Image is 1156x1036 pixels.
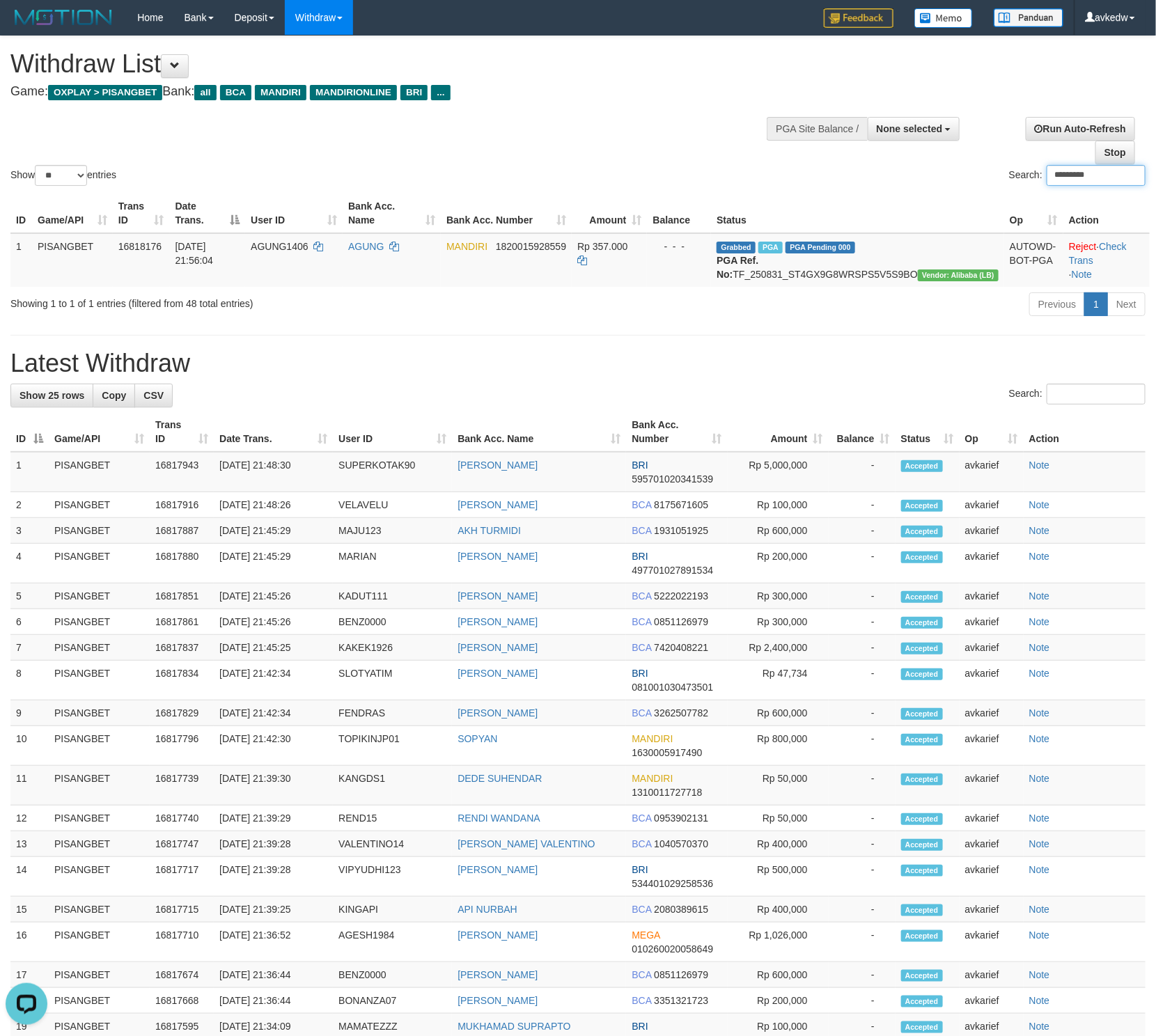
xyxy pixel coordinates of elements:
span: Accepted [901,551,943,563]
label: Search: [1009,384,1146,405]
td: 16817747 [150,831,214,857]
h1: Latest Withdraw [10,350,1146,377]
td: - [829,452,896,492]
th: Bank Acc. Name: activate to sort column ascending [343,194,441,233]
td: 12 [10,806,49,831]
a: 1 [1084,292,1108,316]
td: FENDRAS [333,700,452,726]
a: Run Auto-Refresh [1026,117,1135,141]
span: MANDIRI [632,733,673,744]
td: - [829,897,896,923]
td: 16817717 [150,857,214,897]
a: [PERSON_NAME] [458,590,538,602]
th: Trans ID: activate to sort column ascending [150,412,214,452]
td: PISANGBET [49,962,150,988]
span: MEGA [632,929,659,941]
td: 16817916 [150,492,214,518]
span: Accepted [901,526,943,537]
th: Action [1024,412,1146,452]
a: Note [1029,995,1050,1006]
td: avkarief [960,609,1024,635]
td: [DATE] 21:39:30 [214,766,333,806]
a: API NURBAH [458,904,517,915]
td: avkarief [960,661,1024,700]
td: avkarief [960,583,1024,609]
td: 16817710 [150,923,214,962]
td: Rp 100,000 [728,492,829,518]
th: Bank Acc. Number: activate to sort column ascending [626,412,727,452]
span: Copy 497701027891534 to clipboard [632,565,713,576]
a: Note [1029,864,1050,875]
span: BCA [632,590,651,602]
span: Accepted [901,734,943,746]
span: Accepted [901,643,943,654]
a: Note [1029,460,1050,471]
td: Rp 200,000 [728,544,829,583]
th: User ID: activate to sort column ascending [333,412,452,452]
td: - [829,923,896,962]
b: PGA Ref. No: [717,255,758,280]
td: 17 [10,962,49,988]
td: PISANGBET [49,635,150,661]
span: Accepted [901,617,943,629]
td: - [829,700,896,726]
th: User ID: activate to sort column ascending [245,194,343,233]
td: - [829,831,896,857]
td: [DATE] 21:39:28 [214,857,333,897]
a: Note [1029,551,1050,562]
td: 4 [10,544,49,583]
a: Previous [1029,292,1085,316]
td: avkarief [960,831,1024,857]
a: [PERSON_NAME] [458,969,538,980]
td: 9 [10,700,49,726]
td: 16817796 [150,726,214,766]
span: AGUNG1406 [251,241,308,252]
label: Search: [1009,165,1146,186]
span: Accepted [901,930,943,942]
span: Rp 357.000 [577,241,627,252]
td: avkarief [960,518,1024,544]
a: MUKHAMAD SUPRAPTO [458,1021,570,1032]
td: 14 [10,857,49,897]
a: Note [1029,969,1050,980]
td: 16817674 [150,962,214,988]
span: BRI [632,551,648,562]
span: BCA [632,904,651,915]
span: Copy 8175671605 to clipboard [654,499,708,510]
td: - [829,583,896,609]
td: AGESH1984 [333,923,452,962]
a: Note [1029,1021,1050,1032]
a: DEDE SUHENDAR [458,773,542,784]
td: [DATE] 21:36:44 [214,962,333,988]
td: PISANGBET [49,518,150,544]
span: Copy 1931051925 to clipboard [654,525,708,536]
td: avkarief [960,766,1024,806]
td: Rp 500,000 [728,857,829,897]
span: Copy 010260020058649 to clipboard [632,943,713,955]
td: [DATE] 21:48:26 [214,492,333,518]
span: Accepted [901,668,943,680]
a: Stop [1095,141,1135,164]
span: BCA [632,616,651,627]
span: 16818176 [118,241,162,252]
td: 3 [10,518,49,544]
span: MANDIRI [446,241,487,252]
th: Balance: activate to sort column ascending [829,412,896,452]
a: [PERSON_NAME] [458,551,538,562]
td: 2 [10,492,49,518]
span: Accepted [901,708,943,720]
td: 16817851 [150,583,214,609]
th: Amount: activate to sort column ascending [572,194,647,233]
th: ID [10,194,32,233]
a: Note [1029,904,1050,915]
td: Rp 50,000 [728,806,829,831]
img: MOTION_logo.png [10,7,116,28]
td: 16817861 [150,609,214,635]
a: Note [1029,616,1050,627]
h1: Withdraw List [10,50,757,78]
span: Copy [102,390,126,401]
td: [DATE] 21:42:30 [214,726,333,766]
td: 7 [10,635,49,661]
td: avkarief [960,544,1024,583]
th: Balance [647,194,711,233]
